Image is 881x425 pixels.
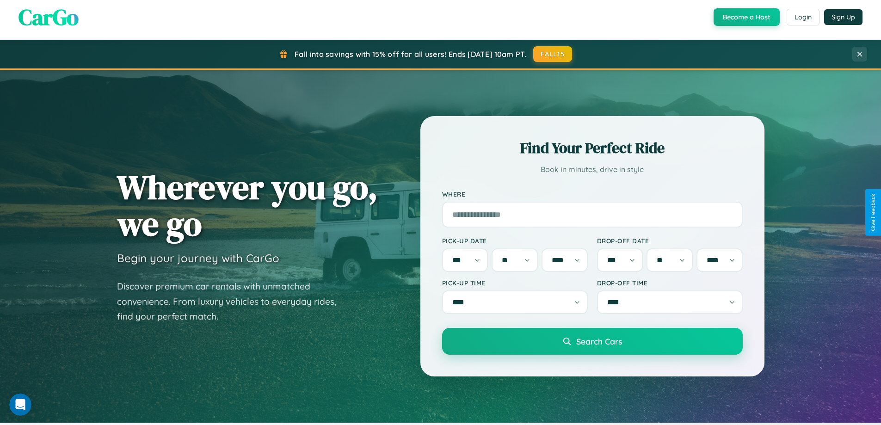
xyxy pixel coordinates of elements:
h2: Find Your Perfect Ride [442,138,743,158]
button: Become a Host [714,8,780,26]
h1: Wherever you go, we go [117,169,378,242]
label: Pick-up Time [442,279,588,287]
button: Sign Up [824,9,863,25]
label: Pick-up Date [442,237,588,245]
label: Where [442,190,743,198]
label: Drop-off Time [597,279,743,287]
button: Login [787,9,819,25]
div: Give Feedback [870,194,876,231]
iframe: Intercom live chat [9,394,31,416]
span: Fall into savings with 15% off for all users! Ends [DATE] 10am PT. [295,49,526,59]
p: Discover premium car rentals with unmatched convenience. From luxury vehicles to everyday rides, ... [117,279,348,324]
button: Search Cars [442,328,743,355]
h3: Begin your journey with CarGo [117,251,279,265]
span: Search Cars [576,336,622,346]
p: Book in minutes, drive in style [442,163,743,176]
span: CarGo [18,2,79,32]
button: FALL15 [533,46,572,62]
label: Drop-off Date [597,237,743,245]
